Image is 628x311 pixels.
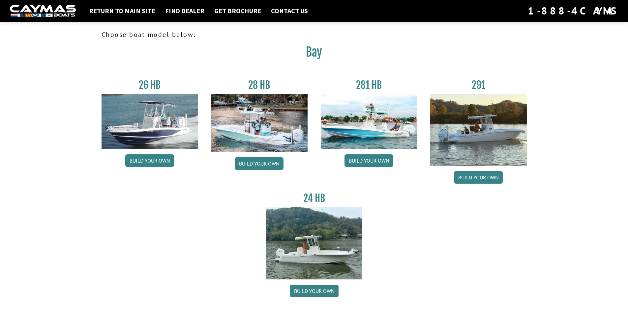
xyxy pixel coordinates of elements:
a: Build your own [344,154,393,167]
a: Return to main site [86,7,159,15]
h3: 28 HB [211,79,308,91]
a: Contact Us [268,7,311,15]
a: Build your own [290,285,339,297]
h3: 281 HB [321,79,417,91]
a: Find Dealer [162,7,208,15]
img: 291_Thumbnail.jpg [430,94,527,166]
a: Get Brochure [211,7,264,15]
img: 28-hb-twin.jpg [321,94,417,149]
a: Build your own [454,171,503,184]
h3: 291 [430,79,527,91]
p: Choose boat model below: [102,30,527,39]
h3: 26 HB [102,79,198,91]
img: 24_HB_thumbnail.jpg [266,207,362,279]
h2: Bay [102,45,527,63]
img: 28_hb_thumbnail_for_caymas_connect.jpg [211,94,308,152]
h3: 24 HB [266,192,362,204]
a: Build your own [125,154,174,167]
a: Build your own [235,157,284,170]
img: 26_new_photo_resized.jpg [102,94,198,149]
div: 1-888-4CAYMAS [528,4,618,18]
img: white-logo-c9c8dbefe5ff5ceceb0f0178aa75bf4bb51f6bca0971e226c86eb53dfe498488.png [10,5,76,17]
